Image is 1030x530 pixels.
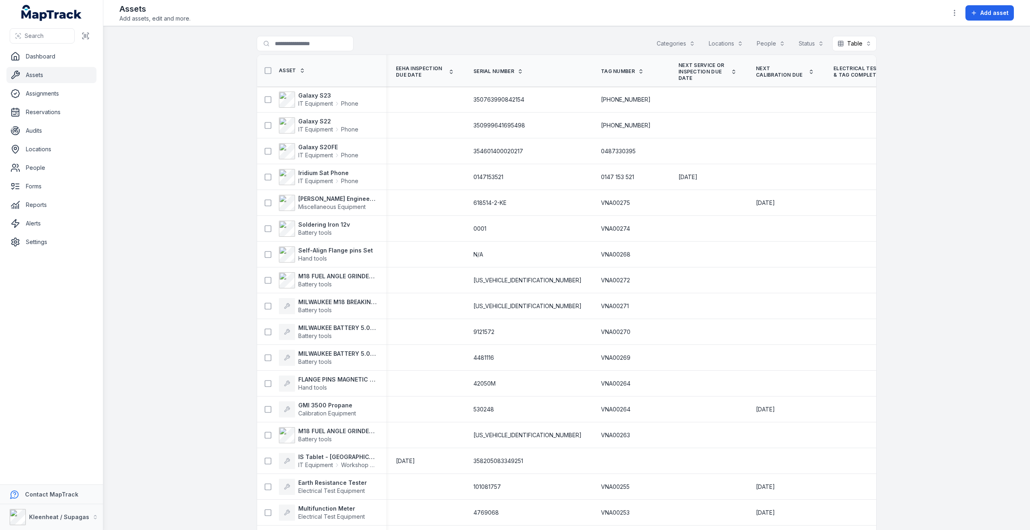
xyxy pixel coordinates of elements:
[298,401,356,409] strong: GMI 3500 Propane
[298,100,333,108] span: IT Equipment
[298,177,333,185] span: IT Equipment
[298,461,333,469] span: IT Equipment
[396,457,415,465] time: 01/01/2025, 12:00:00 am
[703,36,748,51] button: Locations
[6,215,96,232] a: Alerts
[298,332,332,339] span: Battery tools
[298,436,332,442] span: Battery tools
[833,65,892,78] a: Electrical Test & Tag Complete
[6,104,96,120] a: Reservations
[601,354,630,362] span: VNA00269
[473,354,494,362] span: 4481116
[832,36,877,51] button: Table
[601,121,651,129] span: [PHONE_NUMBER]
[473,302,582,310] span: [US_VEHICLE_IDENTIFICATION_NUMBER]
[298,376,377,384] strong: FLANGE PINS MAGNETIC MEDIUM SET 2
[601,68,635,75] span: Tag Number
[6,160,96,176] a: People
[756,199,775,207] time: 31/07/2026, 12:00:00 am
[298,410,356,417] span: Calibration Equipment
[756,509,775,516] span: [DATE]
[473,457,523,465] span: 358205083349251
[10,28,75,44] button: Search
[6,178,96,194] a: Forms
[601,328,630,336] span: VNA00270
[298,505,365,513] strong: Multifunction Meter
[298,324,377,332] strong: MILWAUKEE BATTERY 5.0 AH
[298,272,377,280] strong: M18 FUEL ANGLE GRINDER 125MM KIT 2B 5AH FC CASE
[396,457,415,464] span: [DATE]
[6,86,96,102] a: Assignments
[793,36,829,51] button: Status
[298,453,377,461] strong: IS Tablet - [GEOGRAPHIC_DATA] Plumbing
[298,281,332,288] span: Battery tools
[601,302,629,310] span: VNA00271
[756,483,775,491] time: 26/05/2026, 12:00:00 am
[601,68,644,75] a: Tag Number
[833,65,883,78] span: Electrical Test & Tag Complete
[473,250,483,259] span: N/A
[473,405,494,413] span: 530248
[279,427,377,443] a: M18 FUEL ANGLE GRINDER 125MM KIT 2B 5AH FC CASEBattery tools
[298,358,332,365] span: Battery tools
[752,36,790,51] button: People
[298,350,377,358] strong: MILWAUKEE BATTERY 5.0AH
[473,431,582,439] span: [US_VEHICLE_IDENTIFICATION_NUMBER]
[298,307,332,313] span: Battery tools
[279,67,305,74] a: Asset
[279,195,377,211] a: [PERSON_NAME] Engineering Valve 1" NPTMiscellaneous Equipment
[29,513,89,520] strong: Kleenheat / Supagas
[279,350,377,366] a: MILWAUKEE BATTERY 5.0AHBattery tools
[298,143,358,151] strong: Galaxy S20FE
[25,32,44,40] span: Search
[6,123,96,139] a: Audits
[6,67,96,83] a: Assets
[298,203,366,210] span: Miscellaneous Equipment
[473,276,582,284] span: [US_VEHICLE_IDENTIFICATION_NUMBER]
[279,143,358,159] a: Galaxy S20FEIT EquipmentPhone
[601,431,630,439] span: VNA00263
[6,234,96,250] a: Settings
[678,62,728,81] span: Next Service or Inspection Due Date
[279,376,377,392] a: FLANGE PINS MAGNETIC MEDIUM SET 2Hand tools
[678,173,697,181] time: 01/09/2025, 12:00:00 am
[279,67,296,74] span: Asset
[298,479,367,487] strong: Earth Resistance Tester
[298,117,358,125] strong: Galaxy S22
[341,177,358,185] span: Phone
[473,96,524,104] span: 350763990842154
[279,479,367,495] a: Earth Resistance TesterElectrical Test Equipment
[473,328,494,336] span: 9121572
[298,151,333,159] span: IT Equipment
[279,272,377,288] a: M18 FUEL ANGLE GRINDER 125MM KIT 2B 5AH FC CASEBattery tools
[473,121,525,129] span: 350999641695498
[473,509,499,517] span: 4769068
[341,100,358,108] span: Phone
[473,199,507,207] span: 618514-2-KE
[279,169,358,185] a: Iridium Sat PhoneIT EquipmentPhone
[473,68,523,75] a: Serial Number
[601,96,651,104] span: [PHONE_NUMBER]
[601,483,630,491] span: VNA00255
[119,3,191,15] h2: Assets
[298,169,358,177] strong: Iridium Sat Phone
[756,199,775,206] span: [DATE]
[473,225,486,233] span: 0001
[298,513,365,520] span: Electrical Test Equipment
[601,199,630,207] span: VNA00275
[279,246,373,263] a: Self-Align Flange pins SetHand tools
[298,384,327,391] span: Hand tools
[21,5,82,21] a: MapTrack
[279,453,377,469] a: IS Tablet - [GEOGRAPHIC_DATA] PlumbingIT EquipmentWorkshop Tablets
[601,250,630,259] span: VNA00268
[6,197,96,213] a: Reports
[119,15,191,23] span: Add assets, edit and more.
[601,147,636,155] span: 0487330395
[279,505,365,521] a: Multifunction MeterElectrical Test Equipment
[396,65,445,78] span: EEHA Inspection Due Date
[25,491,78,498] strong: Contact MapTrack
[298,246,373,255] strong: Self-Align Flange pins Set
[980,9,1009,17] span: Add asset
[279,324,377,340] a: MILWAUKEE BATTERY 5.0 AHBattery tools
[756,509,775,517] time: 26/05/2026, 12:00:00 am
